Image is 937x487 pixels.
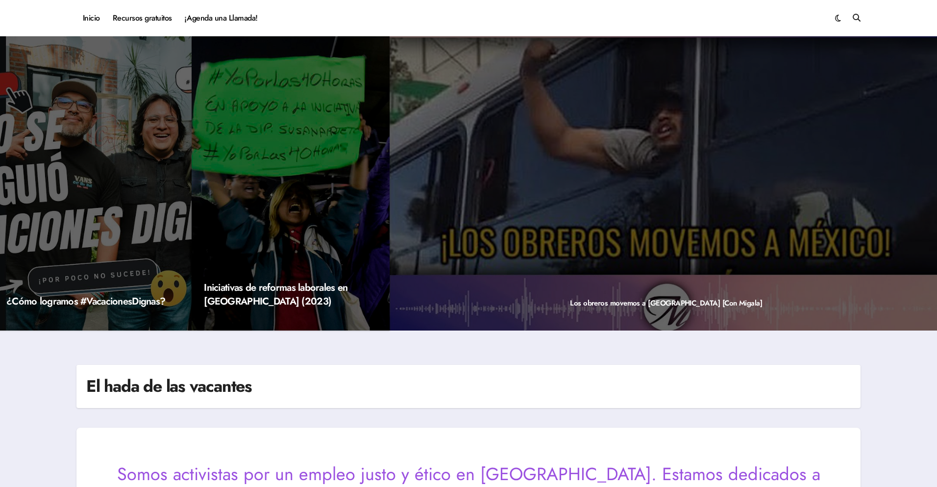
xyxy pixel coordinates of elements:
[6,294,165,308] a: ¿Cómo logramos #VacacionesDignas?
[178,5,264,31] a: ¡Agenda una Llamada!
[570,298,762,308] a: Los obreros movemos a [GEOGRAPHIC_DATA] [Con Migala]
[76,5,106,31] a: Inicio
[106,5,178,31] a: Recursos gratuitos
[204,281,347,308] a: Iniciativas de reformas laborales en [GEOGRAPHIC_DATA] (2023)
[86,375,252,398] h1: El hada de las vacantes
